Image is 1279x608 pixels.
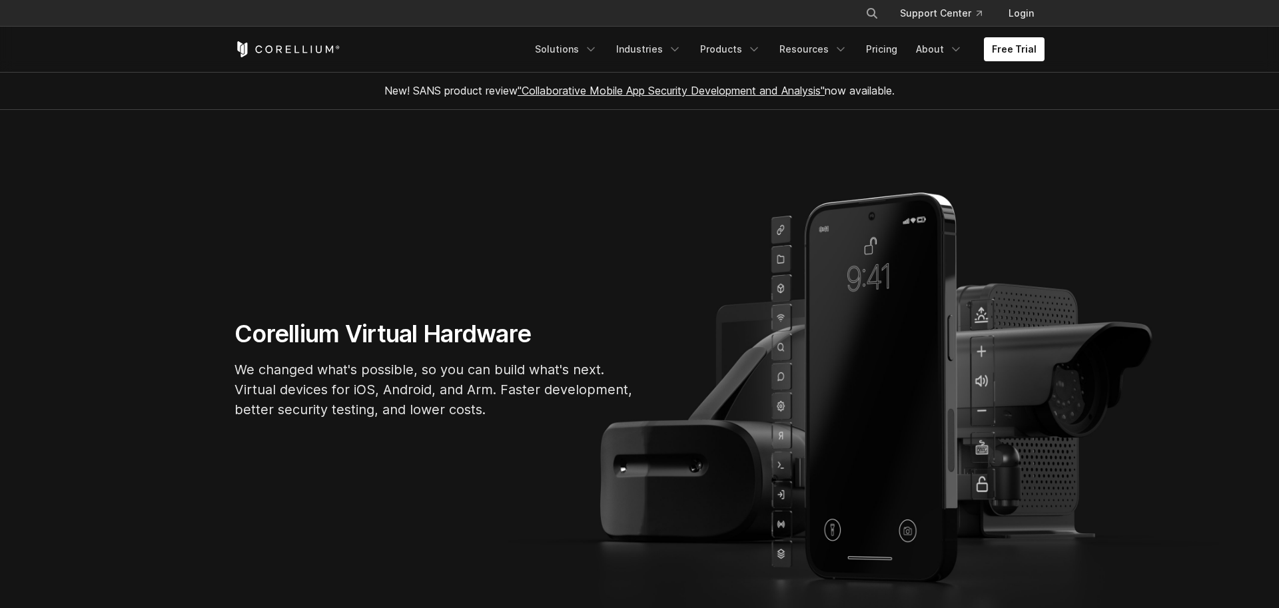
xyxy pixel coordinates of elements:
a: Products [692,37,769,61]
a: Login [998,1,1045,25]
a: Corellium Home [234,41,340,57]
a: Support Center [889,1,993,25]
a: Pricing [858,37,905,61]
a: "Collaborative Mobile App Security Development and Analysis" [518,84,825,97]
a: About [908,37,971,61]
a: Industries [608,37,689,61]
button: Search [860,1,884,25]
p: We changed what's possible, so you can build what's next. Virtual devices for iOS, Android, and A... [234,360,634,420]
h1: Corellium Virtual Hardware [234,319,634,349]
a: Resources [771,37,855,61]
a: Solutions [527,37,606,61]
a: Free Trial [984,37,1045,61]
div: Navigation Menu [527,37,1045,61]
div: Navigation Menu [849,1,1045,25]
span: New! SANS product review now available. [384,84,895,97]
